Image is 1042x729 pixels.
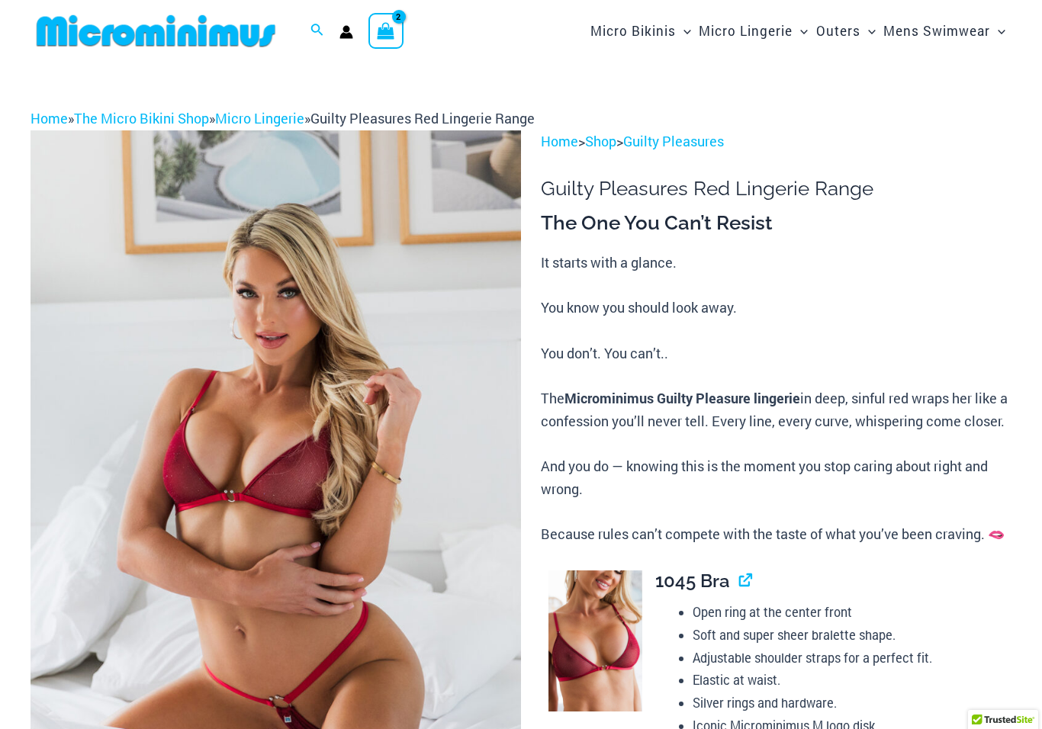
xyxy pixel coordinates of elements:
[584,5,1011,56] nav: Site Navigation
[693,692,1011,715] li: Silver rings and hardware.
[541,252,1011,546] p: It starts with a glance. You know you should look away. You don’t. You can’t.. The in deep, sinfu...
[541,132,578,150] a: Home
[310,109,535,127] span: Guilty Pleasures Red Lingerie Range
[693,669,1011,692] li: Elastic at waist.
[699,11,793,50] span: Micro Lingerie
[541,210,1011,236] h3: The One You Can’t Resist
[74,109,209,127] a: The Micro Bikini Shop
[31,109,535,127] span: » » »
[676,11,691,50] span: Menu Toggle
[693,624,1011,647] li: Soft and super sheer bralette shape.
[541,177,1011,201] h1: Guilty Pleasures Red Lingerie Range
[548,570,642,711] img: Guilty Pleasures Red 1045 Bra
[587,8,695,54] a: Micro BikinisMenu ToggleMenu Toggle
[585,132,616,150] a: Shop
[564,389,800,407] b: Microminimus Guilty Pleasure lingerie
[623,132,724,150] a: Guilty Pleasures
[541,130,1011,153] p: > >
[368,13,404,48] a: View Shopping Cart, 2 items
[883,11,990,50] span: Mens Swimwear
[693,647,1011,670] li: Adjustable shoulder straps for a perfect fit.
[339,25,353,39] a: Account icon link
[693,601,1011,624] li: Open ring at the center front
[31,14,281,48] img: MM SHOP LOGO FLAT
[860,11,876,50] span: Menu Toggle
[793,11,808,50] span: Menu Toggle
[655,570,730,592] span: 1045 Bra
[310,21,324,41] a: Search icon link
[880,8,1009,54] a: Mens SwimwearMenu ToggleMenu Toggle
[816,11,860,50] span: Outers
[215,109,304,127] a: Micro Lingerie
[812,8,880,54] a: OutersMenu ToggleMenu Toggle
[31,109,68,127] a: Home
[695,8,812,54] a: Micro LingerieMenu ToggleMenu Toggle
[590,11,676,50] span: Micro Bikinis
[990,11,1005,50] span: Menu Toggle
